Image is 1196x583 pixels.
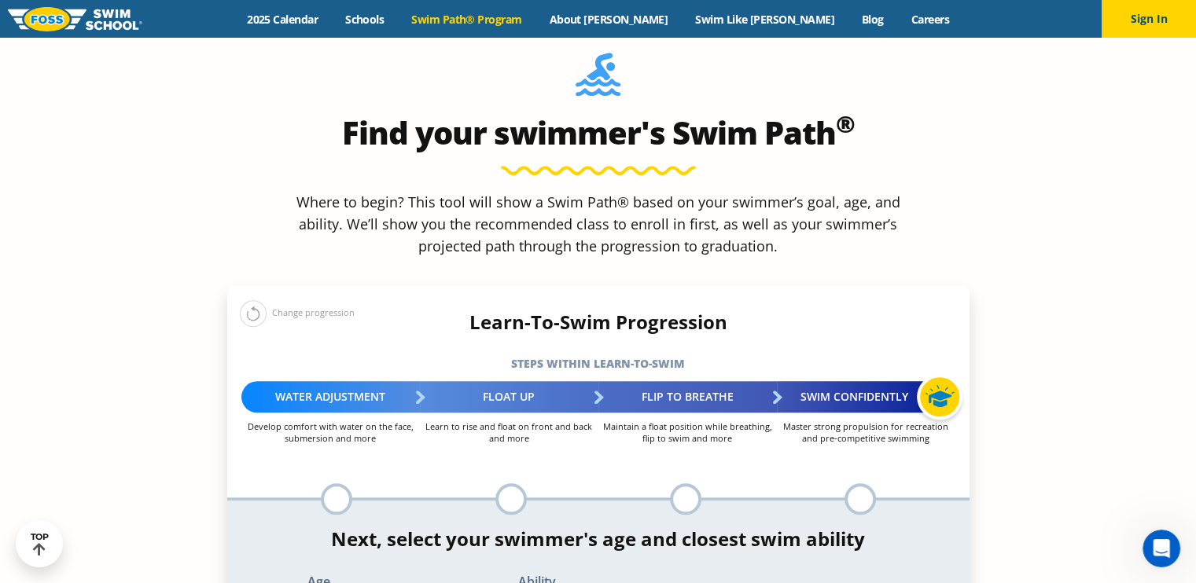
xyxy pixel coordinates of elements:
a: About [PERSON_NAME] [535,12,682,27]
sup: ® [836,108,855,140]
img: Foss-Location-Swimming-Pool-Person.svg [576,53,620,106]
a: Schools [332,12,398,27]
div: Float Up [420,381,598,412]
a: Careers [897,12,962,27]
h5: Steps within Learn-to-Swim [227,353,970,375]
iframe: Intercom live chat [1143,530,1180,567]
div: Water Adjustment [241,381,420,412]
div: Flip to Breathe [598,381,777,412]
p: Develop comfort with water on the face, submersion and more [241,420,420,444]
p: Where to begin? This tool will show a Swim Path® based on your swimmer’s goal, age, and ability. ... [290,191,907,257]
p: Learn to rise and float on front and back and more [420,420,598,444]
h2: Find your swimmer's Swim Path [227,114,970,152]
h4: Next, select your swimmer's age and closest swim ability [227,528,970,550]
img: FOSS Swim School Logo [8,7,142,31]
p: Master strong propulsion for recreation and pre-competitive swimming [777,420,955,444]
div: TOP [31,532,49,556]
a: Swim Path® Program [398,12,535,27]
a: 2025 Calendar [234,12,332,27]
a: Swim Like [PERSON_NAME] [682,12,848,27]
h4: Learn-To-Swim Progression [227,311,970,333]
div: Change progression [240,299,355,327]
p: Maintain a float position while breathing, flip to swim and more [598,420,777,444]
div: Swim Confidently [777,381,955,412]
a: Blog [848,12,897,27]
